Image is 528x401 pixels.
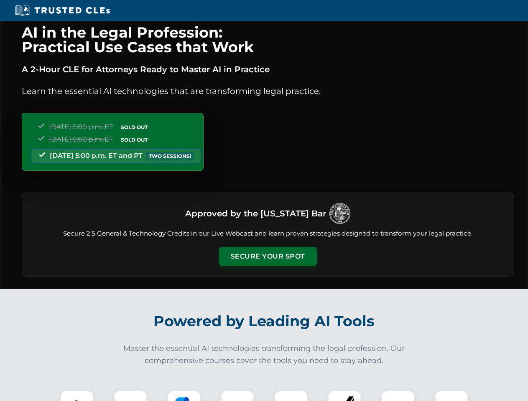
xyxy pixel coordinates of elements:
img: Logo [329,203,350,224]
h2: Powered by Leading AI Tools [33,307,496,336]
p: A 2-Hour CLE for Attorneys Ready to Master AI in Practice [22,63,514,76]
h3: Approved by the [US_STATE] Bar [185,206,326,221]
img: Trusted CLEs [13,4,112,17]
span: [DATE] 5:00 p.m. ET [49,135,113,143]
button: Secure Your Spot [219,247,317,266]
span: SOLD OUT [118,135,150,144]
span: SOLD OUT [118,123,150,132]
p: Secure 2.5 General & Technology Credits in our Live Webcast and learn proven strategies designed ... [32,229,504,239]
h1: AI in the Legal Profession: Practical Use Cases that Work [22,25,514,54]
p: Learn the essential AI technologies that are transforming legal practice. [22,84,514,98]
span: [DATE] 5:00 p.m. ET [49,123,113,131]
p: Master the essential AI technologies transforming the legal profession. Our comprehensive courses... [118,343,411,367]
